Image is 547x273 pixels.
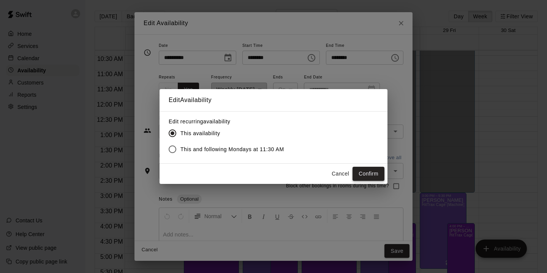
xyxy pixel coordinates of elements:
button: Confirm [353,167,384,181]
button: Cancel [328,167,353,181]
span: This and following Mondays at 11:30 AM [180,145,284,153]
h2: Edit Availability [160,89,387,111]
span: This availability [180,129,220,137]
label: Edit recurring availability [169,118,290,125]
